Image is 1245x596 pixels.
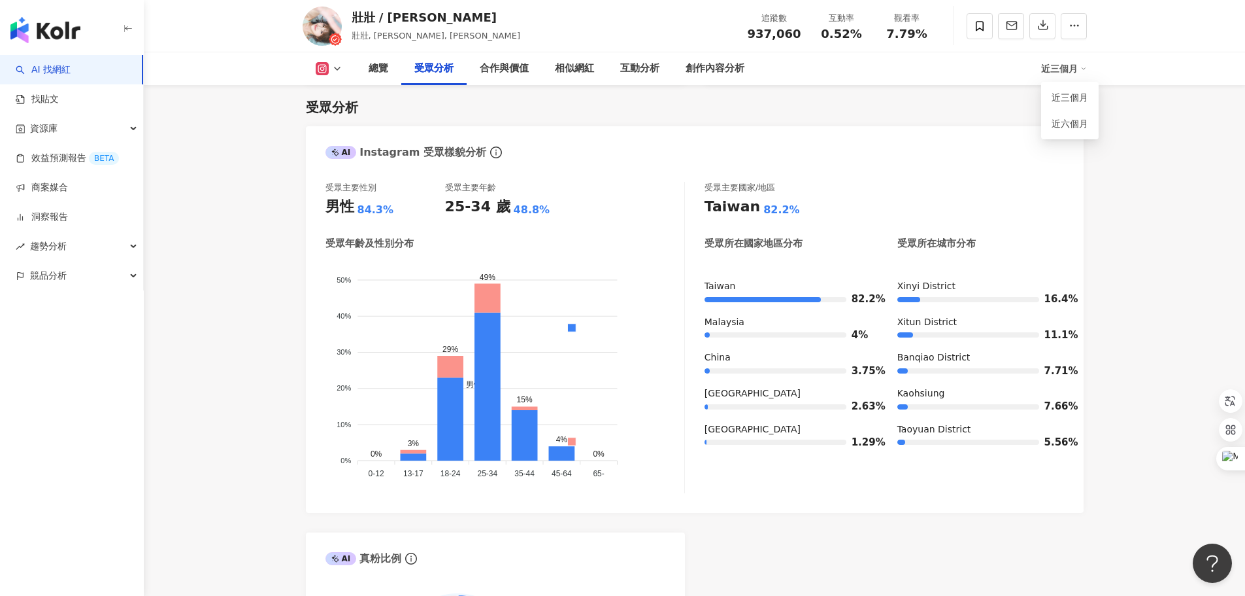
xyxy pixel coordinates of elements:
[337,348,351,356] tspan: 30%
[705,182,775,194] div: 受眾主要國家/地區
[340,457,351,465] tspan: 0%
[514,470,535,479] tspan: 35-44
[456,380,482,389] span: 男性
[852,438,871,447] span: 1.29%
[852,366,871,376] span: 3.75%
[30,232,67,261] span: 趨勢分析
[368,470,384,479] tspan: 0-12
[352,31,521,41] span: 壯壯, [PERSON_NAME], [PERSON_NAME]
[1041,58,1087,79] div: 近三個月
[852,330,871,340] span: 4%
[16,63,71,77] a: searchAI 找網紅
[748,12,801,25] div: 追蹤數
[1044,294,1064,304] span: 16.4%
[337,385,351,393] tspan: 20%
[514,203,550,217] div: 48.8%
[686,61,744,77] div: 創作內容分析
[897,423,1064,436] div: Taoyuan District
[325,145,486,160] div: Instagram 受眾樣貌分析
[16,93,59,106] a: 找貼文
[325,182,376,194] div: 受眾主要性別
[440,470,460,479] tspan: 18-24
[620,61,659,77] div: 互動分析
[306,98,358,116] div: 受眾分析
[705,280,871,293] div: Taiwan
[1193,544,1232,583] iframe: Help Scout Beacon - Open
[369,61,388,77] div: 總覽
[1044,366,1064,376] span: 7.71%
[325,146,357,159] div: AI
[552,470,572,479] tspan: 45-64
[445,197,510,217] div: 25-34 歲
[16,181,68,194] a: 商案媒合
[852,402,871,412] span: 2.63%
[821,27,861,41] span: 0.52%
[325,237,414,251] div: 受眾年齡及性別分布
[748,27,801,41] span: 937,060
[897,280,1064,293] div: Xinyi District
[705,423,871,436] div: [GEOGRAPHIC_DATA]
[403,551,419,567] span: info-circle
[897,351,1064,364] div: Banqiao District
[705,237,803,251] div: 受眾所在國家地區分布
[897,237,976,251] div: 受眾所在城市分布
[1044,330,1064,340] span: 11.1%
[763,203,800,217] div: 82.2%
[352,9,521,26] div: 壯壯 / [PERSON_NAME]
[882,12,932,25] div: 觀看率
[445,182,496,194] div: 受眾主要年齡
[488,145,504,160] span: info-circle
[337,312,351,320] tspan: 40%
[16,152,119,165] a: 效益預測報告BETA
[886,27,927,41] span: 7.79%
[414,61,454,77] div: 受眾分析
[480,61,529,77] div: 合作與價值
[1044,438,1064,447] span: 5.56%
[705,351,871,364] div: China
[16,242,25,251] span: rise
[10,17,80,43] img: logo
[1052,116,1088,131] a: 近六個月
[16,211,68,224] a: 洞察報告
[897,387,1064,400] div: Kaohsiung
[555,61,594,77] div: 相似網紅
[325,197,354,217] div: 男性
[477,470,497,479] tspan: 25-34
[403,470,423,479] tspan: 13-17
[593,470,604,479] tspan: 65-
[852,294,871,304] span: 82.2%
[337,421,351,429] tspan: 10%
[897,316,1064,329] div: Xitun District
[1044,402,1064,412] span: 7.66%
[817,12,867,25] div: 互動率
[705,387,871,400] div: [GEOGRAPHIC_DATA]
[303,7,342,46] img: KOL Avatar
[30,261,67,290] span: 競品分析
[705,316,871,329] div: Malaysia
[705,197,760,217] div: Taiwan
[337,276,351,284] tspan: 50%
[1052,90,1088,105] a: 近三個月
[357,203,394,217] div: 84.3%
[30,114,58,143] span: 資源庫
[325,552,402,566] div: 真粉比例
[325,552,357,565] div: AI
